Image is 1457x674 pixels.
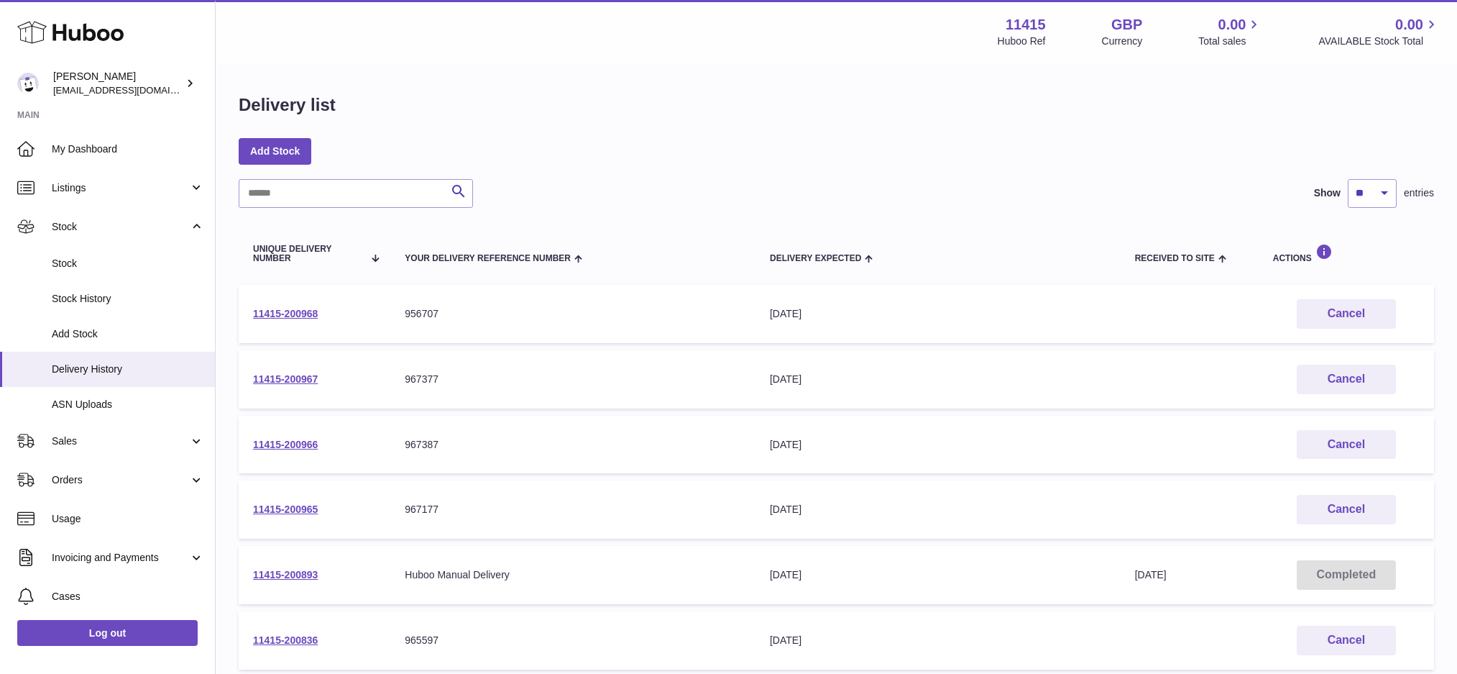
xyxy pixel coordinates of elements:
[770,503,1106,516] div: [DATE]
[405,503,741,516] div: 967177
[770,438,1106,452] div: [DATE]
[53,70,183,97] div: [PERSON_NAME]
[52,142,204,156] span: My Dashboard
[405,373,741,386] div: 967377
[253,373,318,385] a: 11415-200967
[52,512,204,526] span: Usage
[253,569,318,580] a: 11415-200893
[1297,626,1396,655] button: Cancel
[253,504,318,515] a: 11415-200965
[1198,35,1262,48] span: Total sales
[253,634,318,646] a: 11415-200836
[239,138,311,164] a: Add Stock
[1314,186,1341,200] label: Show
[52,327,204,341] span: Add Stock
[770,373,1106,386] div: [DATE]
[253,439,318,450] a: 11415-200966
[405,438,741,452] div: 967387
[405,568,741,582] div: Huboo Manual Delivery
[1404,186,1434,200] span: entries
[52,551,189,565] span: Invoicing and Payments
[1318,15,1440,48] a: 0.00 AVAILABLE Stock Total
[253,308,318,319] a: 11415-200968
[998,35,1046,48] div: Huboo Ref
[1318,35,1440,48] span: AVAILABLE Stock Total
[1135,569,1167,580] span: [DATE]
[1111,15,1142,35] strong: GBP
[52,473,189,487] span: Orders
[17,620,198,646] a: Log out
[52,181,189,195] span: Listings
[52,257,204,270] span: Stock
[1135,254,1215,263] span: Received to Site
[1297,495,1396,524] button: Cancel
[405,254,571,263] span: Your Delivery Reference Number
[52,292,204,306] span: Stock History
[1102,35,1143,48] div: Currency
[770,568,1106,582] div: [DATE]
[1273,244,1420,263] div: Actions
[239,94,336,117] h1: Delivery list
[1297,365,1396,394] button: Cancel
[770,307,1106,321] div: [DATE]
[1297,299,1396,329] button: Cancel
[253,245,364,263] span: Unique Delivery Number
[770,634,1106,647] div: [DATE]
[1218,15,1246,35] span: 0.00
[52,363,204,376] span: Delivery History
[1395,15,1423,35] span: 0.00
[405,634,741,647] div: 965597
[1198,15,1262,48] a: 0.00 Total sales
[770,254,861,263] span: Delivery Expected
[1006,15,1046,35] strong: 11415
[17,73,39,94] img: care@shopmanto.uk
[405,307,741,321] div: 956707
[53,84,211,96] span: [EMAIL_ADDRESS][DOMAIN_NAME]
[52,220,189,234] span: Stock
[52,398,204,411] span: ASN Uploads
[52,434,189,448] span: Sales
[52,590,204,604] span: Cases
[1297,430,1396,460] button: Cancel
